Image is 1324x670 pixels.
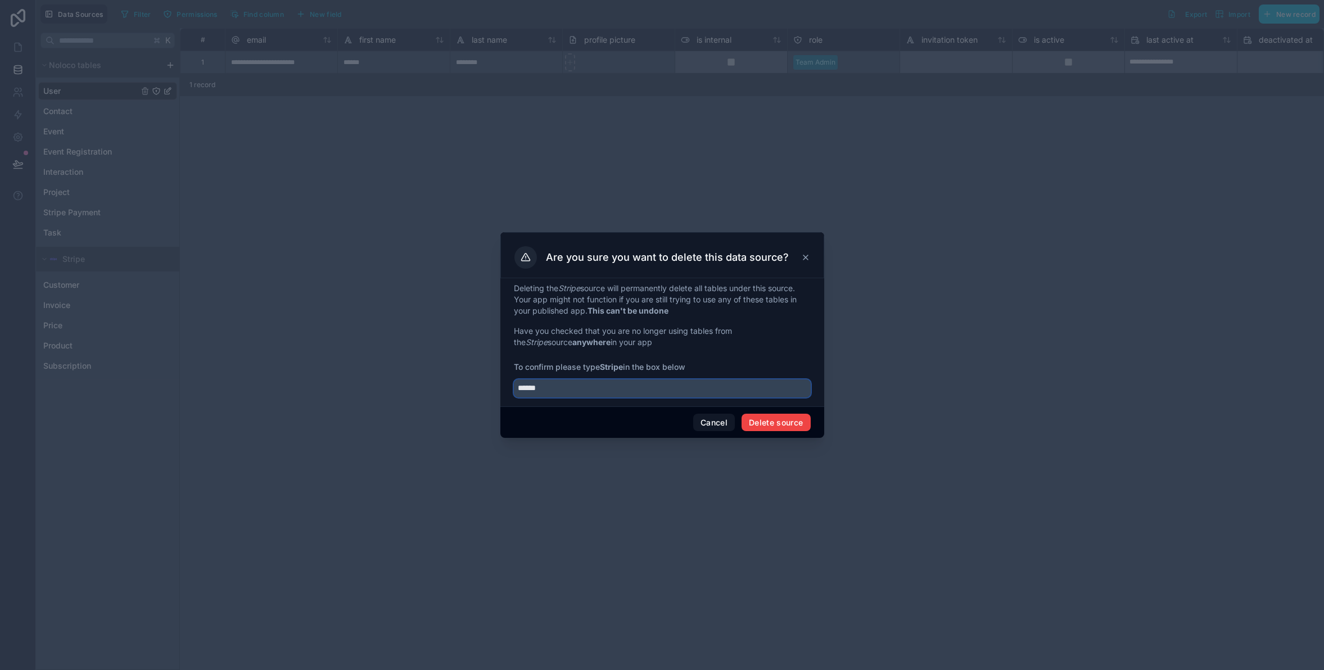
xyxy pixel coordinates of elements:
[693,414,735,432] button: Cancel
[742,414,811,432] button: Delete source
[588,306,668,315] strong: This can't be undone
[514,361,811,373] span: To confirm please type in the box below
[572,337,611,347] strong: anywhere
[546,251,789,264] h3: Are you sure you want to delete this data source?
[514,283,811,316] p: Deleting the source will permanently delete all tables under this source. Your app might not func...
[558,283,580,293] em: Stripe
[514,325,811,348] p: Have you checked that you are no longer using tables from the source in your app
[600,362,623,372] strong: Stripe
[526,337,548,347] em: Stripe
